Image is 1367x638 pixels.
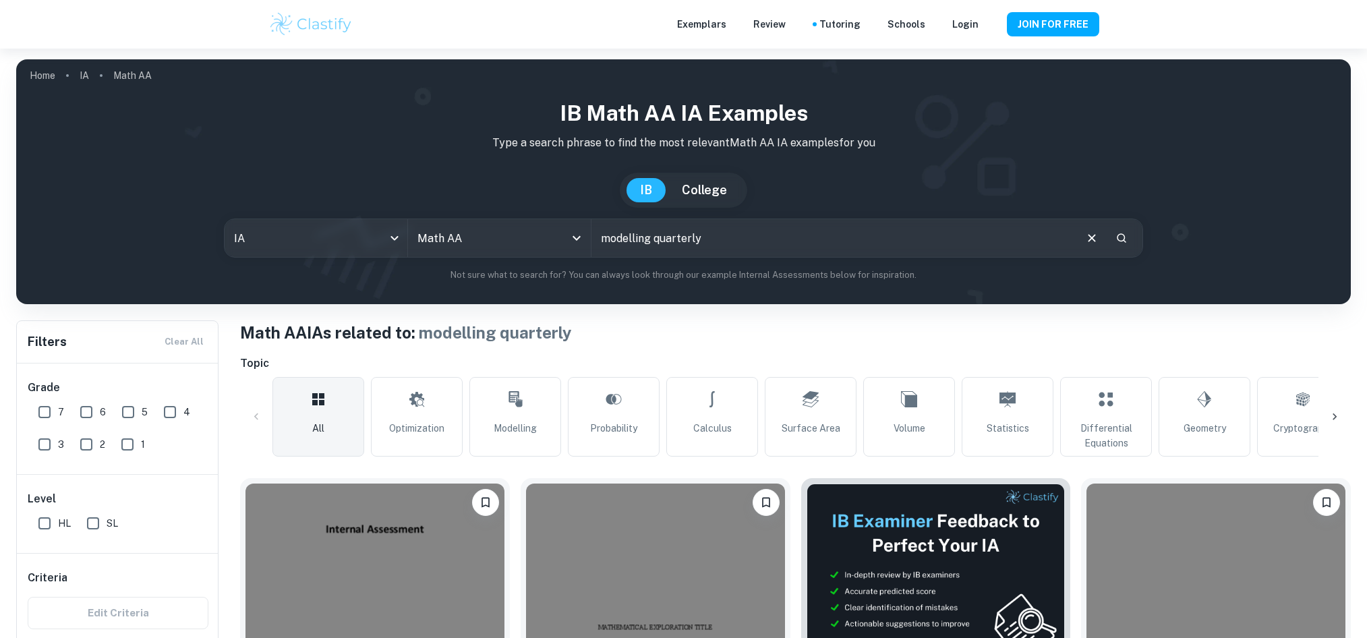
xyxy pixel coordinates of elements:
div: IA [225,219,407,257]
p: Review [753,17,786,32]
span: Volume [894,421,925,436]
span: Cryptography [1273,421,1333,436]
img: profile cover [16,59,1351,304]
h1: Math AA IAs related to: [240,320,1351,345]
span: modelling quarterly [419,323,572,342]
h6: Topic [240,355,1351,372]
h6: Level [28,491,208,507]
p: Exemplars [677,17,726,32]
span: 7 [58,405,64,419]
button: Please log in to bookmark exemplars [1313,489,1340,516]
button: Clear [1079,225,1105,251]
span: All [312,421,324,436]
button: Search [1110,227,1133,250]
button: IB [627,178,666,202]
span: Surface Area [782,421,840,436]
button: College [668,178,740,202]
a: IA [80,66,89,85]
p: Not sure what to search for? You can always look through our example Internal Assessments below f... [27,268,1340,282]
p: Type a search phrase to find the most relevant Math AA IA examples for you [27,135,1340,151]
span: Geometry [1184,421,1226,436]
a: Home [30,66,55,85]
h6: Criteria [28,570,67,586]
h1: IB Math AA IA examples [27,97,1340,129]
span: 5 [142,405,148,419]
span: Statistics [987,421,1029,436]
span: 1 [141,437,145,452]
span: HL [58,516,71,531]
span: Modelling [494,421,537,436]
span: SL [107,516,118,531]
span: 3 [58,437,64,452]
span: 2 [100,437,105,452]
p: Math AA [113,68,152,83]
button: Help and Feedback [989,21,996,28]
span: 4 [183,405,190,419]
span: Calculus [693,421,732,436]
span: Optimization [389,421,444,436]
a: Tutoring [819,17,861,32]
h6: Filters [28,332,67,351]
a: Schools [888,17,925,32]
span: 6 [100,405,106,419]
div: Criteria filters are unavailable when searching by topic [28,597,208,629]
img: Clastify logo [268,11,354,38]
button: JOIN FOR FREE [1007,12,1099,36]
input: E.g. modelling a logo, player arrangements, shape of an egg... [591,219,1074,257]
button: Please log in to bookmark exemplars [753,489,780,516]
button: Open [567,229,586,248]
a: Login [952,17,979,32]
span: Differential Equations [1066,421,1146,451]
h6: Grade [28,380,208,396]
button: Please log in to bookmark exemplars [472,489,499,516]
span: Probability [590,421,637,436]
